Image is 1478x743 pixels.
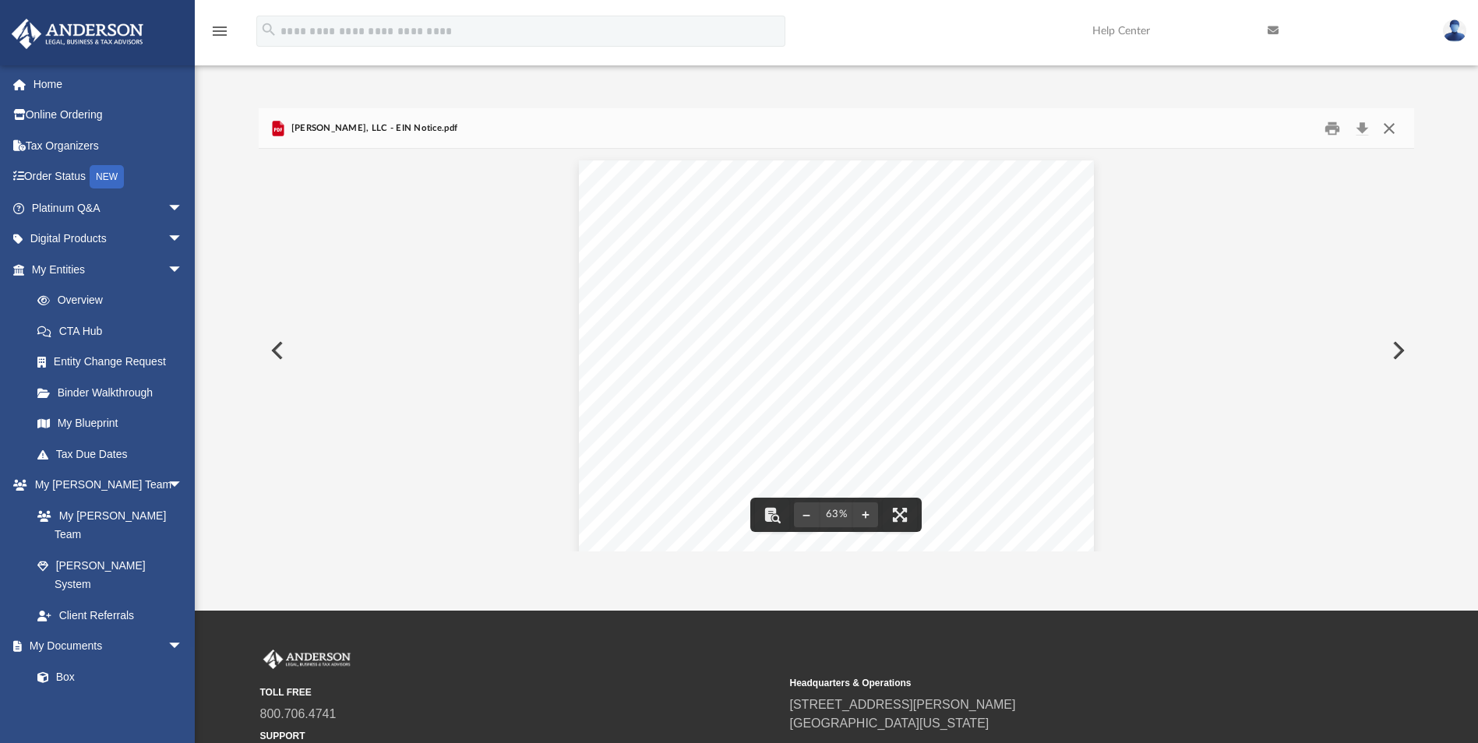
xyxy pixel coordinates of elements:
a: 800.706.4741 [260,707,337,720]
img: Anderson Advisors Platinum Portal [7,19,148,49]
a: [PERSON_NAME] System [22,550,199,600]
a: Tax Due Dates [22,438,206,470]
div: NEW [90,165,124,188]
img: Anderson Advisors Platinum Portal [260,650,354,670]
button: Download [1348,116,1376,140]
small: SUPPORT [260,729,779,743]
a: My Blueprint [22,408,199,439]
span: [PERSON_NAME], LLC - EIN Notice.pdf [287,121,457,136]
a: Overview [22,285,206,316]
span: arrow_drop_down [168,254,199,286]
button: Previous File [259,329,293,372]
a: Client Referrals [22,600,199,631]
a: Home [11,69,206,100]
button: Close [1375,116,1403,140]
a: Box [22,661,191,692]
a: My [PERSON_NAME] Team [22,500,191,550]
span: arrow_drop_down [168,192,199,224]
i: menu [210,22,229,40]
a: Order StatusNEW [11,161,206,193]
a: Platinum Q&Aarrow_drop_down [11,192,206,224]
a: Online Ordering [11,100,206,131]
a: [GEOGRAPHIC_DATA][US_STATE] [790,717,989,730]
button: Next File [1380,329,1414,372]
a: Binder Walkthrough [22,377,206,408]
button: Print [1317,116,1348,140]
span: arrow_drop_down [168,631,199,663]
div: File preview [259,149,1413,551]
a: My Documentsarrow_drop_down [11,631,199,662]
a: My [PERSON_NAME] Teamarrow_drop_down [11,470,199,501]
img: User Pic [1443,19,1466,42]
button: Enter fullscreen [883,498,917,532]
a: [STREET_ADDRESS][PERSON_NAME] [790,698,1016,711]
a: menu [210,30,229,40]
a: Tax Organizers [11,130,206,161]
div: Preview [259,108,1413,551]
button: Zoom in [853,498,878,532]
div: Current zoom level [819,509,853,519]
span: arrow_drop_down [168,470,199,502]
span: arrow_drop_down [168,224,199,255]
i: search [260,21,277,38]
a: Entity Change Request [22,347,206,378]
a: My Entitiesarrow_drop_down [11,254,206,285]
a: Digital Productsarrow_drop_down [11,224,206,255]
a: CTA Hub [22,315,206,347]
div: Document Viewer [259,149,1413,551]
button: Toggle findbar [755,498,789,532]
small: Headquarters & Operations [790,676,1309,690]
div: Page 1 [579,149,1094,570]
small: TOLL FREE [260,685,779,699]
button: Zoom out [794,498,819,532]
